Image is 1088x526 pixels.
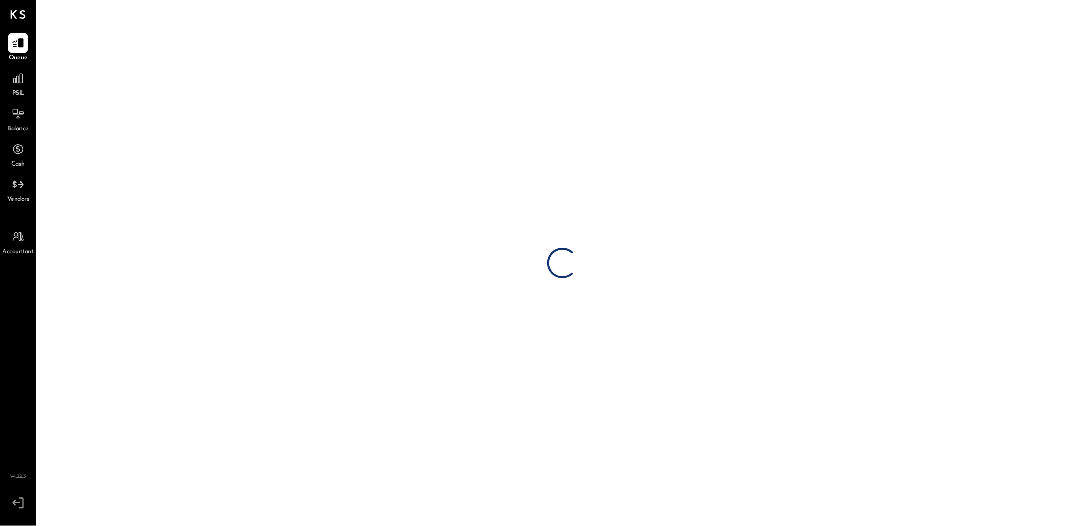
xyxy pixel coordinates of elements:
[1,104,35,134] a: Balance
[9,54,28,63] span: Queue
[1,69,35,98] a: P&L
[7,195,29,205] span: Vendors
[11,160,25,169] span: Cash
[1,33,35,63] a: Queue
[1,175,35,205] a: Vendors
[7,125,29,134] span: Balance
[12,89,24,98] span: P&L
[1,227,35,257] a: Accountant
[3,248,34,257] span: Accountant
[1,139,35,169] a: Cash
